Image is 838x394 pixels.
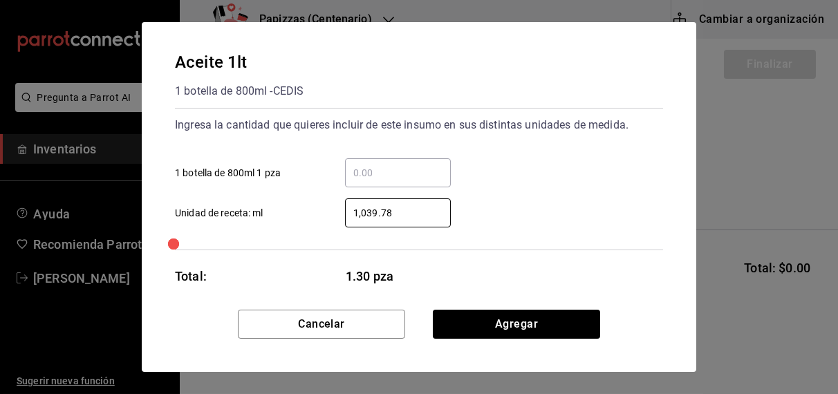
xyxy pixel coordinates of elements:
[175,267,207,285] div: Total:
[433,310,600,339] button: Agregar
[346,267,451,285] span: 1.30 pza
[345,205,451,221] input: Unidad de receta: ml
[238,310,405,339] button: Cancelar
[175,50,304,75] div: Aceite 1lt
[175,80,304,102] div: 1 botella de 800ml - CEDIS
[175,166,281,180] span: 1 botella de 800ml 1 pza
[175,206,263,221] span: Unidad de receta: ml
[345,165,451,181] input: 1 botella de 800ml 1 pza
[175,114,663,136] div: Ingresa la cantidad que quieres incluir de este insumo en sus distintas unidades de medida.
